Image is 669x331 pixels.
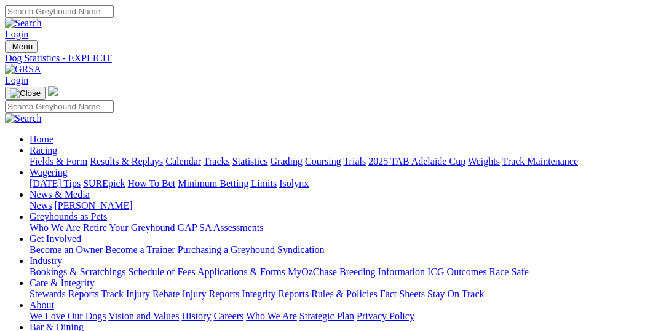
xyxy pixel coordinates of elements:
a: SUREpick [83,178,125,189]
a: Track Maintenance [502,156,578,166]
img: GRSA [5,64,41,75]
a: Care & Integrity [30,278,95,288]
a: Syndication [277,244,324,255]
a: 2025 TAB Adelaide Cup [368,156,465,166]
a: GAP SA Assessments [178,222,264,233]
a: Strategic Plan [299,311,354,321]
a: Retire Your Greyhound [83,222,175,233]
button: Toggle navigation [5,40,38,53]
a: News [30,200,52,211]
a: Results & Replays [90,156,163,166]
a: Integrity Reports [242,289,309,299]
a: Racing [30,145,57,155]
div: Industry [30,267,664,278]
a: Rules & Policies [311,289,378,299]
span: Menu [12,42,33,51]
a: Fact Sheets [380,289,425,299]
a: Become a Trainer [105,244,175,255]
a: Weights [468,156,500,166]
a: Who We Are [30,222,81,233]
a: MyOzChase [288,267,337,277]
a: Stewards Reports [30,289,98,299]
a: Login [5,75,28,85]
a: Who We Are [246,311,297,321]
div: Care & Integrity [30,289,664,300]
a: Wagering [30,167,68,177]
a: Careers [213,311,243,321]
a: Calendar [165,156,201,166]
div: About [30,311,664,322]
a: Coursing [305,156,341,166]
a: Bookings & Scratchings [30,267,125,277]
a: Isolynx [279,178,309,189]
a: Home [30,134,53,144]
img: Search [5,113,42,124]
a: News & Media [30,189,90,200]
a: Privacy Policy [357,311,414,321]
a: [DATE] Tips [30,178,81,189]
div: Get Involved [30,244,664,255]
a: Minimum Betting Limits [178,178,277,189]
input: Search [5,5,114,18]
a: Login [5,29,28,39]
a: Vision and Values [108,311,179,321]
a: Schedule of Fees [128,267,195,277]
a: Injury Reports [182,289,239,299]
img: logo-grsa-white.png [48,86,58,96]
a: Become an Owner [30,244,103,255]
a: About [30,300,54,310]
a: ICG Outcomes [427,267,486,277]
a: Track Injury Rebate [101,289,180,299]
button: Toggle navigation [5,87,46,100]
a: Dog Statistics - EXPLICIT [5,53,664,64]
img: Search [5,18,42,29]
a: How To Bet [128,178,176,189]
div: Racing [30,156,664,167]
a: Trials [343,156,366,166]
a: Race Safe [489,267,528,277]
input: Search [5,100,114,113]
a: Greyhounds as Pets [30,211,107,222]
a: Industry [30,255,62,266]
a: We Love Our Dogs [30,311,106,321]
div: Wagering [30,178,664,189]
a: Breeding Information [339,267,425,277]
a: History [181,311,211,321]
a: Tracks [204,156,230,166]
a: Purchasing a Greyhound [178,244,275,255]
a: [PERSON_NAME] [54,200,132,211]
a: Statistics [232,156,268,166]
div: News & Media [30,200,664,211]
a: Stay On Track [427,289,484,299]
a: Grading [271,156,303,166]
a: Get Involved [30,233,81,244]
a: Applications & Forms [197,267,285,277]
img: Close [10,88,41,98]
div: Greyhounds as Pets [30,222,664,233]
a: Fields & Form [30,156,87,166]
